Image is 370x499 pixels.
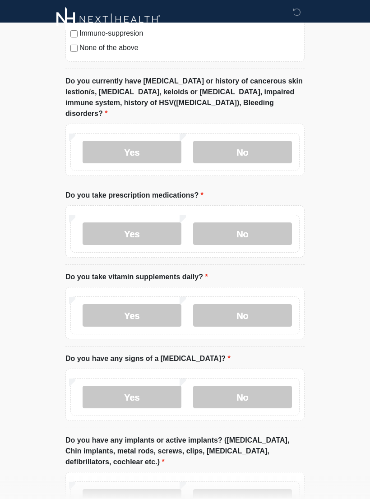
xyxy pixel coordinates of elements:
[65,272,208,282] label: Do you take vitamin supplements daily?
[193,304,292,327] label: No
[193,222,292,245] label: No
[70,45,78,52] input: None of the above
[83,304,181,327] label: Yes
[83,386,181,408] label: Yes
[65,435,305,467] label: Do you have any implants or active implants? ([MEDICAL_DATA], Chin implants, metal rods, screws, ...
[56,7,161,32] img: Next-Health Logo
[83,141,181,163] label: Yes
[193,386,292,408] label: No
[79,42,300,53] label: None of the above
[65,353,231,364] label: Do you have any signs of a [MEDICAL_DATA]?
[65,76,305,119] label: Do you currently have [MEDICAL_DATA] or history of cancerous skin lestion/s, [MEDICAL_DATA], kelo...
[83,222,181,245] label: Yes
[193,141,292,163] label: No
[65,190,203,201] label: Do you take prescription medications?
